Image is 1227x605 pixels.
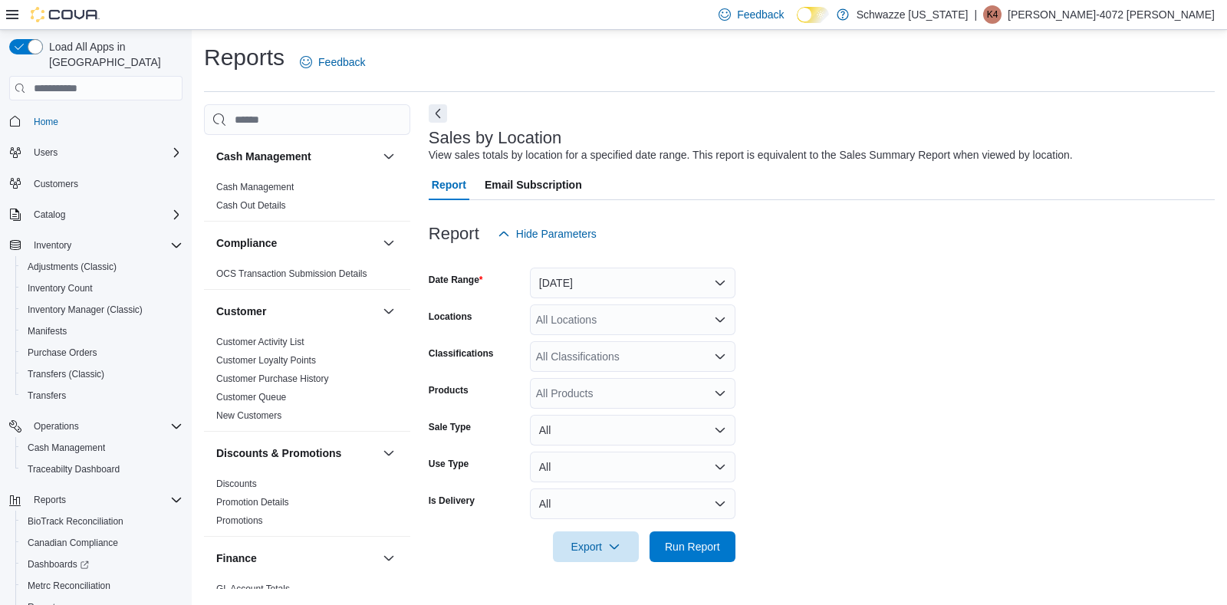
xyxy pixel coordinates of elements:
[216,373,329,385] span: Customer Purchase History
[797,7,829,23] input: Dark Mode
[21,439,183,457] span: Cash Management
[429,225,479,243] h3: Report
[530,415,735,446] button: All
[204,42,285,73] h1: Reports
[216,268,367,280] span: OCS Transaction Submission Details
[429,147,1073,163] div: View sales totals by location for a specified date range. This report is equivalent to the Sales ...
[21,279,183,298] span: Inventory Count
[21,534,183,552] span: Canadian Compliance
[429,495,475,507] label: Is Delivery
[3,204,189,225] button: Catalog
[562,531,630,562] span: Export
[429,421,471,433] label: Sale Type
[21,344,183,362] span: Purchase Orders
[204,265,410,289] div: Compliance
[216,496,289,508] span: Promotion Details
[294,47,371,77] a: Feedback
[216,235,377,251] button: Compliance
[28,491,72,509] button: Reports
[216,336,304,348] span: Customer Activity List
[34,178,78,190] span: Customers
[21,512,183,531] span: BioTrack Reconciliation
[429,384,469,396] label: Products
[15,554,189,575] a: Dashboards
[3,110,189,132] button: Home
[216,551,377,566] button: Finance
[516,226,597,242] span: Hide Parameters
[216,515,263,526] a: Promotions
[987,5,998,24] span: K4
[429,104,447,123] button: Next
[21,258,183,276] span: Adjustments (Classic)
[15,385,189,406] button: Transfers
[857,5,969,24] p: Schwazze [US_STATE]
[15,532,189,554] button: Canadian Compliance
[21,279,99,298] a: Inventory Count
[714,350,726,363] button: Open list of options
[216,149,311,164] h3: Cash Management
[3,235,189,256] button: Inventory
[21,301,149,319] a: Inventory Manager (Classic)
[530,268,735,298] button: [DATE]
[15,278,189,299] button: Inventory Count
[204,475,410,536] div: Discounts & Promotions
[216,392,286,403] a: Customer Queue
[21,386,72,405] a: Transfers
[429,274,483,286] label: Date Range
[21,555,183,574] span: Dashboards
[28,491,183,509] span: Reports
[216,200,286,211] a: Cash Out Details
[650,531,735,562] button: Run Report
[216,373,329,384] a: Customer Purchase History
[216,583,290,595] span: GL Account Totals
[714,314,726,326] button: Open list of options
[380,302,398,321] button: Customer
[21,258,123,276] a: Adjustments (Classic)
[15,511,189,532] button: BioTrack Reconciliation
[216,551,257,566] h3: Finance
[28,113,64,131] a: Home
[28,175,84,193] a: Customers
[28,442,105,454] span: Cash Management
[3,173,189,195] button: Customers
[21,365,183,383] span: Transfers (Classic)
[429,458,469,470] label: Use Type
[530,452,735,482] button: All
[28,537,118,549] span: Canadian Compliance
[714,387,726,399] button: Open list of options
[216,515,263,527] span: Promotions
[21,386,183,405] span: Transfers
[28,558,89,570] span: Dashboards
[380,234,398,252] button: Compliance
[21,460,183,478] span: Traceabilty Dashboard
[21,365,110,383] a: Transfers (Classic)
[28,304,143,316] span: Inventory Manager (Classic)
[216,446,377,461] button: Discounts & Promotions
[28,417,85,436] button: Operations
[28,417,183,436] span: Operations
[21,512,130,531] a: BioTrack Reconciliation
[15,575,189,597] button: Metrc Reconciliation
[21,460,126,478] a: Traceabilty Dashboard
[380,444,398,462] button: Discounts & Promotions
[15,299,189,321] button: Inventory Manager (Classic)
[492,219,603,249] button: Hide Parameters
[28,261,117,273] span: Adjustments (Classic)
[28,236,183,255] span: Inventory
[15,437,189,459] button: Cash Management
[21,439,111,457] a: Cash Management
[216,391,286,403] span: Customer Queue
[429,129,562,147] h3: Sales by Location
[737,7,784,22] span: Feedback
[28,463,120,475] span: Traceabilty Dashboard
[983,5,1002,24] div: Karen-4072 Collazo
[21,301,183,319] span: Inventory Manager (Classic)
[216,235,277,251] h3: Compliance
[15,342,189,363] button: Purchase Orders
[216,199,286,212] span: Cash Out Details
[15,363,189,385] button: Transfers (Classic)
[28,390,66,402] span: Transfers
[216,409,281,422] span: New Customers
[28,206,71,224] button: Catalog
